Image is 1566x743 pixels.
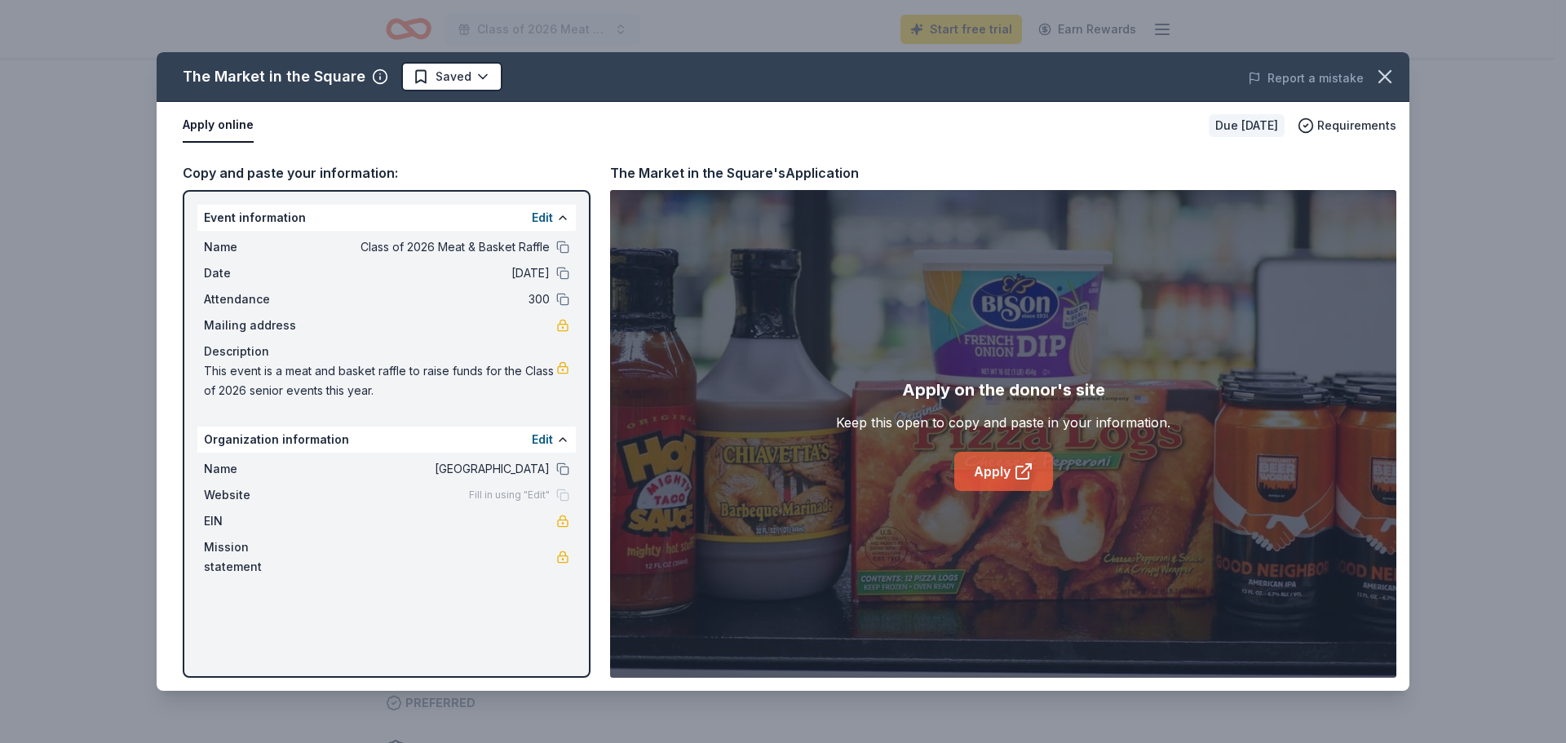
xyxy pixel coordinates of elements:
span: This event is a meat and basket raffle to raise funds for the Class of 2026 senior events this year. [204,361,556,400]
span: Class of 2026 Meat & Basket Raffle [313,237,550,257]
span: Name [204,237,313,257]
button: Edit [532,208,553,228]
span: Website [204,485,313,505]
span: EIN [204,511,313,531]
div: Event information [197,205,576,231]
button: Saved [401,62,502,91]
div: Description [204,342,569,361]
span: Mission statement [204,537,313,577]
a: Apply [954,452,1053,491]
span: Attendance [204,290,313,309]
div: Organization information [197,427,576,453]
div: Copy and paste your information: [183,162,591,184]
div: The Market in the Square [183,64,365,90]
div: Apply on the donor's site [902,377,1105,403]
div: Due [DATE] [1209,114,1285,137]
div: The Market in the Square's Application [610,162,859,184]
span: 300 [313,290,550,309]
span: Saved [436,67,471,86]
span: [DATE] [313,263,550,283]
span: Requirements [1317,116,1396,135]
span: Date [204,263,313,283]
span: Name [204,459,313,479]
div: Keep this open to copy and paste in your information. [836,413,1170,432]
button: Apply online [183,108,254,143]
span: [GEOGRAPHIC_DATA] [313,459,550,479]
span: Fill in using "Edit" [469,489,550,502]
button: Requirements [1298,116,1396,135]
button: Report a mistake [1248,69,1364,88]
button: Edit [532,430,553,449]
span: Mailing address [204,316,313,335]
